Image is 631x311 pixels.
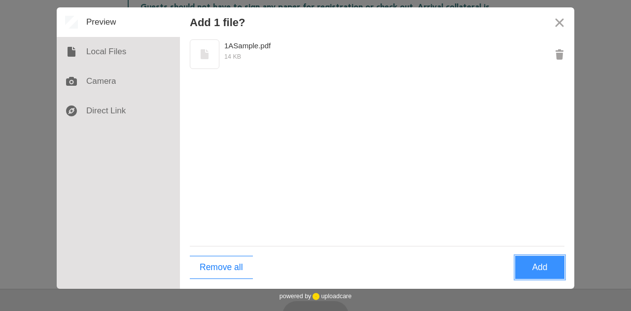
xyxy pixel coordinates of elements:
[190,16,245,29] div: Add 1 file?
[57,67,180,96] div: Camera
[545,39,574,69] button: Remove 1ASample.pdf
[190,256,253,279] button: Remove all
[57,7,180,37] div: Preview
[190,52,535,62] div: 14 KB
[57,37,180,67] div: Local Files
[280,289,351,304] div: powered by
[545,7,574,37] button: Close
[190,39,545,69] div: Preview 1ASample.pdf
[311,293,351,300] a: uploadcare
[57,96,180,126] div: Direct Link
[224,39,397,52] div: 1ASample.pdf
[515,256,564,279] button: Add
